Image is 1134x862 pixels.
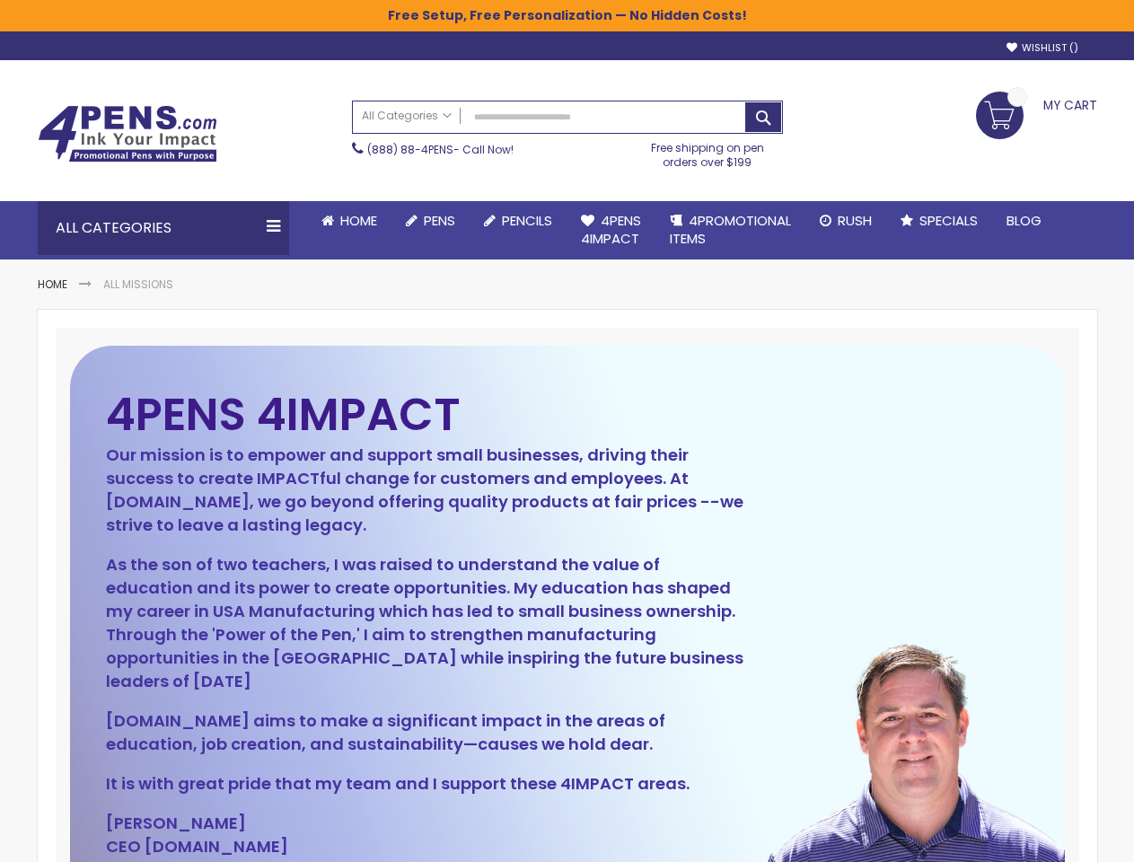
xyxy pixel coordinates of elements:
p: It is with great pride that my team and I support these 4IMPACT areas. [106,772,745,796]
a: 4Pens4impact [567,201,655,259]
span: Rush [838,211,872,230]
div: Free shipping on pen orders over $199 [632,134,783,170]
strong: All Missions [103,277,173,292]
a: 4PROMOTIONALITEMS [655,201,805,259]
a: Blog [992,201,1056,241]
p: As the son of two teachers, I was raised to understand the value of education and its power to cr... [106,553,745,693]
a: Pens [391,201,470,241]
span: All Categories [362,109,452,123]
a: Home [307,201,391,241]
div: All Categories [38,201,289,255]
p: Our mission is to empower and support small businesses, driving their success to create IMPACTful... [106,444,745,537]
a: Specials [886,201,992,241]
p: [DOMAIN_NAME] aims to make a significant impact in the areas of education, job creation, and sust... [106,709,745,756]
span: 4PROMOTIONAL ITEMS [670,211,791,248]
span: - Call Now! [367,142,514,157]
a: (888) 88-4PENS [367,142,453,157]
span: Blog [1007,211,1042,230]
a: Pencils [470,201,567,241]
span: 4Pens 4impact [581,211,641,248]
p: [PERSON_NAME] CEO [DOMAIN_NAME] [106,812,745,858]
span: Specials [919,211,978,230]
a: Home [38,277,67,292]
h2: 4PENS 4IMPACT [106,400,745,430]
span: Home [340,211,377,230]
span: Pencils [502,211,552,230]
a: Wishlist [1007,41,1078,55]
span: Pens [424,211,455,230]
img: 4Pens Custom Pens and Promotional Products [38,105,217,163]
a: Rush [805,201,886,241]
a: All Categories [353,101,461,131]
